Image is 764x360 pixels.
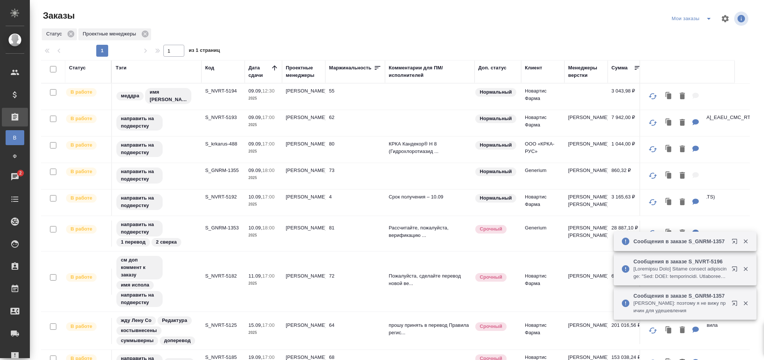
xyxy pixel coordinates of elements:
[608,84,645,110] td: 3 043,98 ₽
[121,238,145,246] p: 1 перевод
[480,88,512,96] p: Нормальный
[282,220,325,247] td: [PERSON_NAME]
[568,193,604,208] p: [PERSON_NAME], [PERSON_NAME]
[282,84,325,110] td: [PERSON_NAME]
[286,64,322,79] div: Проектные менеджеры
[670,13,716,25] div: split button
[568,64,604,79] div: Менеджеры верстки
[205,64,214,72] div: Код
[727,296,745,314] button: Открыть в новой вкладке
[608,220,645,247] td: 28 887,10 ₽
[121,194,158,209] p: направить на подверстку
[42,28,77,40] div: Статус
[71,141,92,149] p: В работе
[248,232,278,239] p: 2025
[676,195,689,210] button: Удалить
[644,114,662,132] button: Обновить
[676,168,689,184] button: Удалить
[282,110,325,136] td: [PERSON_NAME]
[116,167,198,184] div: направить на подверстку
[248,280,278,287] p: 2025
[282,318,325,344] td: [PERSON_NAME]
[525,64,542,72] div: Клиент
[121,141,158,156] p: направить на подверстку
[248,64,271,79] div: Дата сдачи
[525,114,561,129] p: Новартис Фарма
[662,226,676,241] button: Клонировать
[475,140,517,150] div: Статус по умолчанию для стандартных заказов
[282,269,325,295] td: [PERSON_NAME]
[262,273,275,279] p: 17:00
[71,88,92,96] p: В работе
[2,168,28,186] a: 2
[738,266,753,272] button: Закрыть
[150,88,187,103] p: имя [PERSON_NAME]
[205,114,241,121] p: S_NVRT-5193
[121,221,158,236] p: направить на подверстку
[676,226,689,241] button: Удалить
[525,272,561,287] p: Новартис Фарма
[248,115,262,120] p: 09.09,
[248,168,262,173] p: 09.09,
[633,258,727,265] p: Сообщения в заказе S_NVRT-5196
[325,84,385,110] td: 55
[633,238,727,245] p: Сообщения в заказе S_GNRM-1357
[475,193,517,203] div: Статус по умолчанию для стандартных заказов
[162,317,187,324] p: Редактура
[46,30,65,38] p: Статус
[156,238,177,246] p: 2 сверка
[525,140,561,155] p: ООО «КРКА-РУС»
[248,121,278,129] p: 2025
[71,323,92,330] p: В работе
[480,273,502,281] p: Срочный
[689,226,703,241] button: Для ПМ: Рассчитайте, пожалуйста, верификацию перевода файлов word относительно ранее вами перевед...
[633,292,727,300] p: Сообщения в заказе S_GNRM-1357
[262,141,275,147] p: 17:00
[9,134,21,141] span: В
[121,281,149,289] p: имя испола
[662,168,676,184] button: Клонировать
[248,88,262,94] p: 09.09,
[633,265,727,280] p: [Loremipsu Dolo] Sitame consect adipiscinge: "Sed: DOEI: temporincidi. Utlaboreetd: MA-AL, EN-AD....
[121,168,158,183] p: направить на подверстку
[608,190,645,216] td: 3 165,63 ₽
[734,12,750,26] span: Посмотреть информацию
[262,168,275,173] p: 18:00
[248,194,262,200] p: 10.09,
[248,174,278,182] p: 2025
[716,10,734,28] span: Настроить таблицу
[475,87,517,97] div: Статус по умолчанию для стандартных заказов
[480,115,512,122] p: Нормальный
[262,354,275,360] p: 17:00
[608,163,645,189] td: 860,32 ₽
[389,193,471,201] p: Срок получения – 10.09
[116,193,198,211] div: направить на подверстку
[325,220,385,247] td: 81
[475,322,517,332] div: Выставляется автоматически, если на указанный объем услуг необходимо больше времени в стандартном...
[649,114,731,129] p: Перевод_[MEDICAL_DATA]_EAEU_CMC_RTT2179_BY ...
[248,148,278,155] p: 2025
[525,224,561,232] p: Generium
[71,194,92,202] p: В работе
[121,317,151,324] p: жду Лену Со
[6,130,24,145] a: В
[676,142,689,157] button: Удалить
[121,327,157,334] p: костывнесены
[608,137,645,163] td: 1 044,00 ₽
[121,337,154,344] p: суммыверны
[78,28,151,40] div: Проектные менеджеры
[325,269,385,295] td: 72
[389,224,471,239] p: Рассчитайте, пожалуйста, верификацию ...
[9,153,21,160] span: Ф
[248,322,262,328] p: 15.09,
[71,168,92,175] p: В работе
[568,322,604,329] p: [PERSON_NAME]
[116,64,126,72] div: Тэги
[248,329,278,336] p: 2025
[69,64,86,72] div: Статус
[262,88,275,94] p: 12:30
[121,115,158,130] p: направить на подверстку
[262,194,275,200] p: 17:00
[608,110,645,136] td: 7 942,00 ₽
[282,190,325,216] td: [PERSON_NAME]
